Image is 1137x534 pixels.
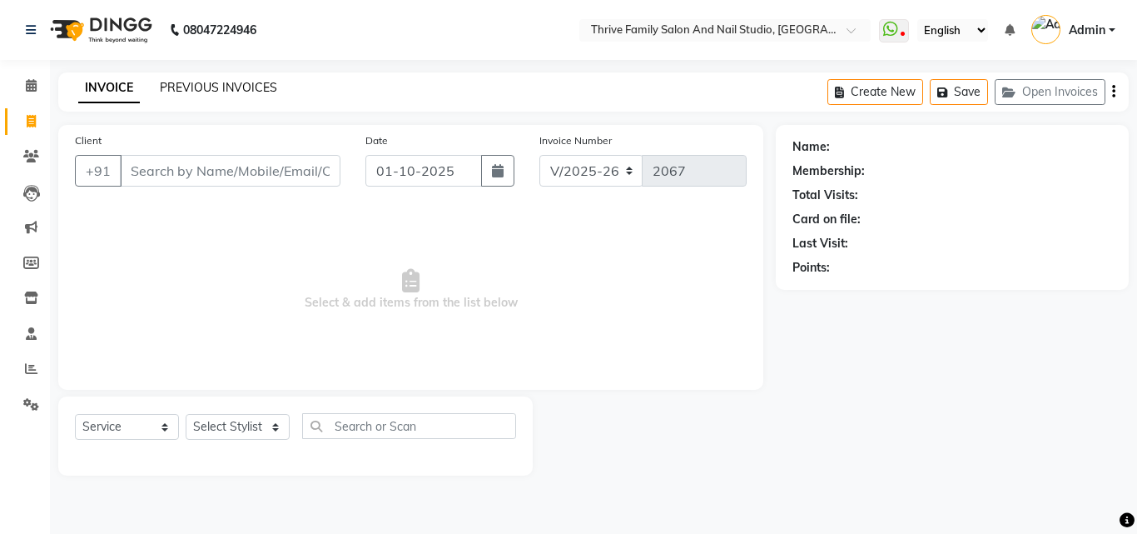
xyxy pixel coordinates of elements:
button: Open Invoices [995,79,1105,105]
label: Invoice Number [539,133,612,148]
input: Search by Name/Mobile/Email/Code [120,155,340,187]
div: Membership: [792,162,865,180]
div: Total Visits: [792,187,858,204]
div: Card on file: [792,211,861,228]
img: Admin [1031,15,1060,44]
a: PREVIOUS INVOICES [160,80,277,95]
input: Search or Scan [302,413,516,439]
button: Save [930,79,988,105]
img: logo [42,7,156,53]
label: Client [75,133,102,148]
b: 08047224946 [183,7,256,53]
a: INVOICE [78,73,140,103]
span: Admin [1069,22,1105,39]
div: Last Visit: [792,235,848,252]
div: Points: [792,259,830,277]
div: Name: [792,138,830,156]
button: +91 [75,155,122,187]
button: Create New [827,79,923,105]
label: Date [365,133,388,148]
span: Select & add items from the list below [75,207,747,373]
